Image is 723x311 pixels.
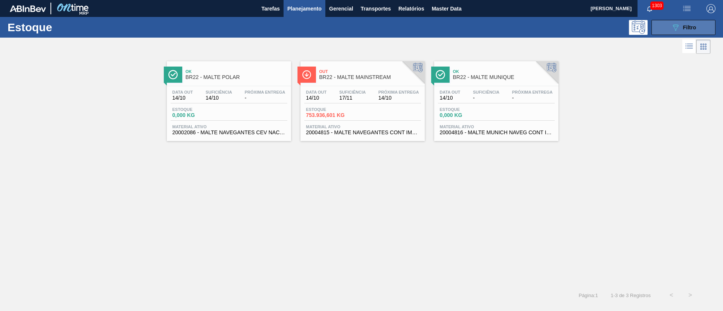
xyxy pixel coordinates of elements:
[172,107,225,112] span: Estoque
[440,130,553,135] span: 20004816 - MALTE MUNICH NAVEG CONT IMPORT SUP 40%
[429,56,562,141] a: ÍconeOkBR22 - MALTE MUNIQUEData out14/10Suficiência-Próxima Entrega-Estoque0,000 KGMaterial ativo...
[186,74,287,80] span: BR22 - MALTE POLAR
[306,112,359,118] span: 753.936,601 KG
[172,90,193,94] span: Data out
[440,124,553,129] span: Material ativo
[339,95,366,101] span: 17/11
[168,70,178,79] img: Ícone
[172,112,225,118] span: 0,000 KG
[295,56,429,141] a: ÍconeOutBR22 - MALTE MAINSTREAMData out14/10Suficiência17/11Próxima Entrega14/10Estoque753.936,60...
[245,90,285,94] span: Próxima Entrega
[440,95,461,101] span: 14/10
[172,130,285,135] span: 20002086 - MALTE NAVEGANTES CEV NACIONAL
[432,4,461,13] span: Master Data
[306,124,419,129] span: Material ativo
[398,4,424,13] span: Relatórios
[378,90,419,94] span: Próxima Entrega
[579,293,598,298] span: Página : 1
[319,74,421,80] span: BR22 - MALTE MAINSTREAM
[378,95,419,101] span: 14/10
[329,4,353,13] span: Gerencial
[706,4,715,13] img: Logout
[186,69,287,74] span: Ok
[512,95,553,101] span: -
[306,90,327,94] span: Data out
[302,70,311,79] img: Ícone
[319,69,421,74] span: Out
[306,95,327,101] span: 14/10
[161,56,295,141] a: ÍconeOkBR22 - MALTE POLARData out14/10Suficiência14/10Próxima Entrega-Estoque0,000 KGMaterial ati...
[473,95,499,101] span: -
[440,90,461,94] span: Data out
[683,24,696,30] span: Filtro
[682,4,691,13] img: userActions
[512,90,553,94] span: Próxima Entrega
[473,90,499,94] span: Suficiência
[261,4,280,13] span: Tarefas
[287,4,322,13] span: Planejamento
[638,3,662,14] button: Notificações
[681,286,700,305] button: >
[650,2,664,10] span: 1303
[172,124,285,129] span: Material ativo
[682,39,696,54] div: Visão em Lista
[629,20,648,35] div: Pogramando: nenhum usuário selecionado
[609,293,651,298] span: 1 - 3 de 3 Registros
[436,70,445,79] img: Ícone
[306,107,359,112] span: Estoque
[662,286,681,305] button: <
[245,95,285,101] span: -
[361,4,391,13] span: Transportes
[651,20,715,35] button: Filtro
[440,107,493,112] span: Estoque
[8,23,120,32] h1: Estoque
[206,95,232,101] span: 14/10
[339,90,366,94] span: Suficiência
[453,69,555,74] span: Ok
[453,74,555,80] span: BR22 - MALTE MUNIQUE
[206,90,232,94] span: Suficiência
[306,130,419,135] span: 20004815 - MALTE NAVEGANTES CONT IMPORT SUP 40%
[440,112,493,118] span: 0,000 KG
[696,39,711,54] div: Visão em Cards
[172,95,193,101] span: 14/10
[10,5,46,12] img: TNhmsLtSVTkK8tSr43FrP2fwEKptu5GPRR3wAAAABJRU5ErkJggg==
